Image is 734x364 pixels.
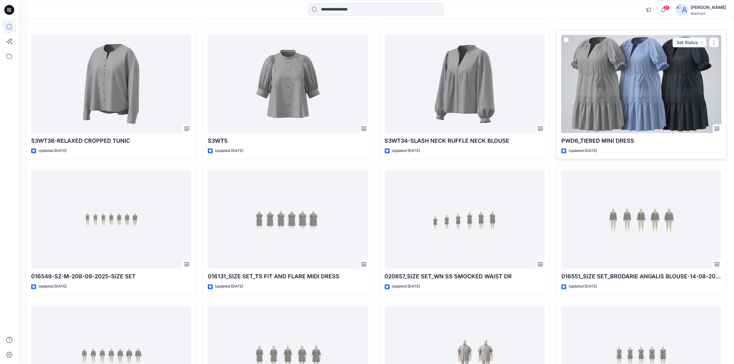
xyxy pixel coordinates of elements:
[569,148,597,154] p: Updated [DATE]
[663,5,670,10] span: 21
[39,148,67,154] p: Updated [DATE]
[561,137,721,145] p: PWD6_TIERED MINI DRESS
[392,284,420,290] p: Updated [DATE]
[208,35,368,133] a: S3WT5
[208,171,368,269] a: 016131_SIZE SET_TS FIT AND FLARE MIDI DRESS
[39,284,67,290] p: Updated [DATE]
[31,272,191,281] p: 016549-SZ-M-208-09-2025-SIZE SET
[385,137,545,145] p: S3WT34-SLASH NECK RUFFLE NECK BLOUSE
[385,171,545,269] a: 020857_SIZE SET_WN SS SMOCKED WAIST DR
[385,272,545,281] p: 020857_SIZE SET_WN SS SMOCKED WAIST DR
[385,35,545,133] a: S3WT34-SLASH NECK RUFFLE NECK BLOUSE
[392,148,420,154] p: Updated [DATE]
[208,272,368,281] p: 016131_SIZE SET_TS FIT AND FLARE MIDI DRESS
[561,35,721,133] a: PWD6_TIERED MINI DRESS
[215,148,243,154] p: Updated [DATE]
[215,284,243,290] p: Updated [DATE]
[691,11,726,16] div: Walmart
[561,272,721,281] p: 016551_SIZE SET_BRODARIE ANGALIS BLOUSE-14-08-2025
[208,137,368,145] p: S3WT5
[31,137,191,145] p: S3WT38-RELAXED CROPPED TUNIC
[569,284,597,290] p: Updated [DATE]
[561,171,721,269] a: 016551_SIZE SET_BRODARIE ANGALIS BLOUSE-14-08-2025
[676,4,688,16] img: avatar
[31,171,191,269] a: 016549-SZ-M-208-09-2025-SIZE SET
[31,35,191,133] a: S3WT38-RELAXED CROPPED TUNIC
[691,4,726,11] div: [PERSON_NAME]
